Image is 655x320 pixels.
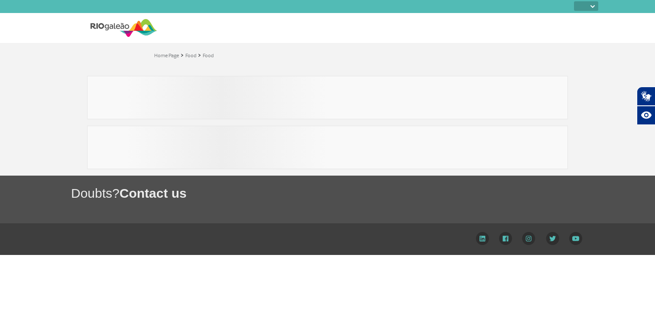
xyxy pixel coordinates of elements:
[198,50,201,60] a: >
[154,52,179,59] a: Home Page
[476,232,489,245] img: LinkedIn
[181,50,184,60] a: >
[546,232,559,245] img: Twitter
[71,184,655,202] h1: Doubts?
[499,232,512,245] img: Facebook
[185,52,196,59] a: Food
[637,87,655,106] button: Abrir tradutor de língua de sinais.
[637,87,655,125] div: Plugin de acessibilidade da Hand Talk.
[637,106,655,125] button: Abrir recursos assistivos.
[120,186,187,200] span: Contact us
[203,52,214,59] a: Food
[569,232,582,245] img: YouTube
[522,232,535,245] img: Instagram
